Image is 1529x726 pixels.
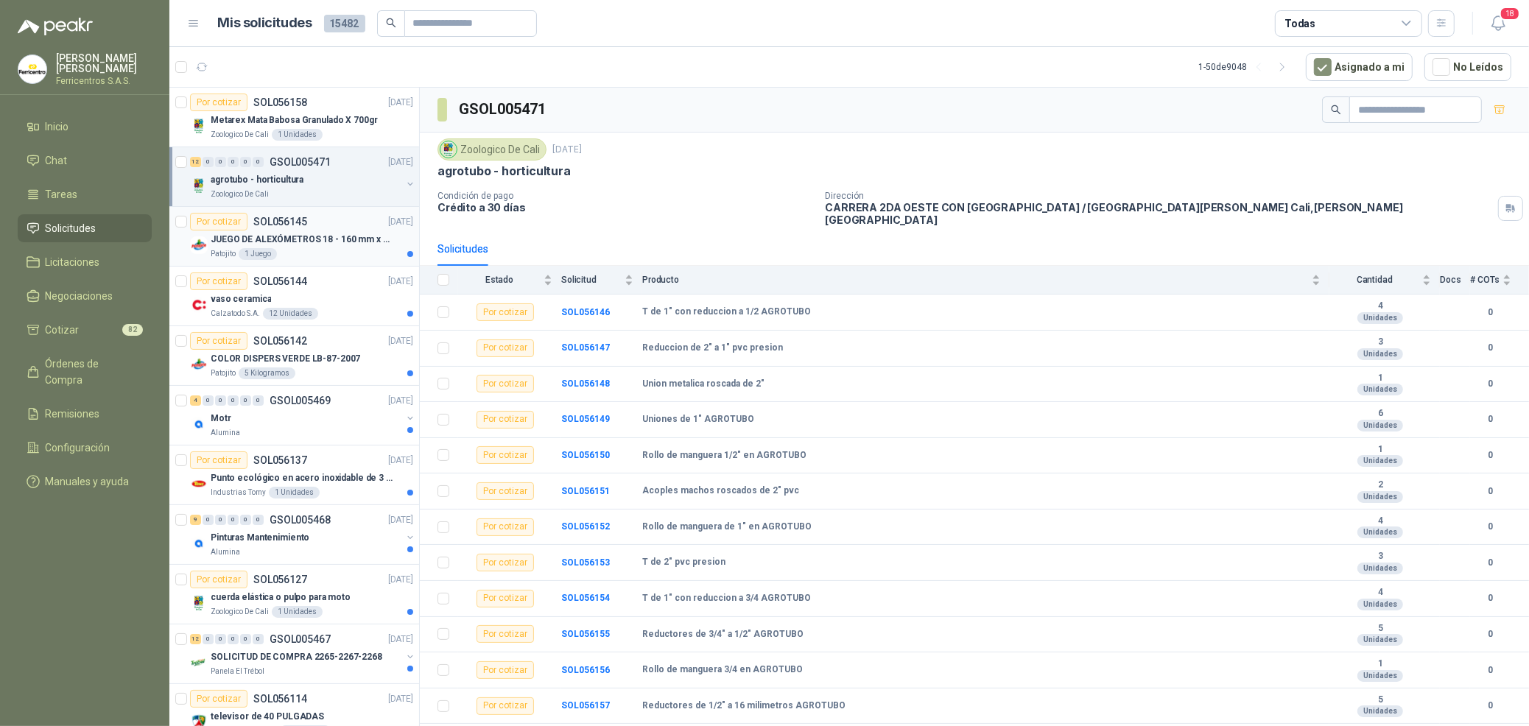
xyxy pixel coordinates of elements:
[561,414,610,424] a: SOL056149
[211,666,264,677] p: Panela El Trébol
[46,288,113,304] span: Negociaciones
[239,248,277,260] div: 1 Juego
[122,324,143,336] span: 82
[211,591,351,605] p: cuerda elástica o pulpo para moto
[561,629,610,639] b: SOL056155
[458,275,541,285] span: Estado
[477,518,534,536] div: Por cotizar
[215,157,226,167] div: 0
[388,394,413,408] p: [DATE]
[561,557,610,568] a: SOL056153
[211,650,382,664] p: SOLICITUD DE COMPRA 2265-2267-2268
[46,152,68,169] span: Chat
[1331,105,1341,115] span: search
[228,395,239,406] div: 0
[18,350,152,394] a: Órdenes de Compra
[642,450,806,462] b: Rollo de manguera 1/2" en AGROTUBO
[211,606,269,618] p: Zoologico De Cali
[228,515,239,525] div: 0
[190,654,208,672] img: Company Logo
[190,392,416,439] a: 4 0 0 0 0 0 GSOL005469[DATE] Company LogoMotrAlumina
[561,593,610,603] a: SOL056154
[1357,491,1403,503] div: Unidades
[1424,53,1511,81] button: No Leídos
[18,18,93,35] img: Logo peakr
[211,292,271,306] p: vaso ceramica
[561,450,610,460] b: SOL056150
[240,634,251,644] div: 0
[253,455,307,465] p: SOL056137
[437,163,571,179] p: agrotubo - horticultura
[642,275,1309,285] span: Producto
[825,191,1492,201] p: Dirección
[190,157,201,167] div: 12
[1357,526,1403,538] div: Unidades
[1329,587,1431,599] b: 4
[211,248,236,260] p: Patojito
[388,155,413,169] p: [DATE]
[1357,384,1403,395] div: Unidades
[388,334,413,348] p: [DATE]
[190,94,247,111] div: Por cotizar
[1470,377,1511,391] b: 0
[211,129,269,141] p: Zoologico De Cali
[190,296,208,314] img: Company Logo
[253,574,307,585] p: SOL056127
[1470,448,1511,462] b: 0
[169,267,419,326] a: Por cotizarSOL056144[DATE] Company Logovaso ceramicaCalzatodo S.A.12 Unidades
[459,98,548,121] h3: GSOL005471
[388,454,413,468] p: [DATE]
[18,113,152,141] a: Inicio
[190,117,208,135] img: Company Logo
[477,554,534,571] div: Por cotizar
[46,356,138,388] span: Órdenes de Compra
[477,446,534,464] div: Por cotizar
[561,700,610,711] b: SOL056157
[642,485,799,497] b: Acoples machos roscados de 2" pvc
[203,395,214,406] div: 0
[169,445,419,505] a: Por cotizarSOL056137[DATE] Company LogoPunto ecológico en acero inoxidable de 3 puestos, con capa...
[203,634,214,644] div: 0
[190,630,416,677] a: 12 0 0 0 0 0 GSOL005467[DATE] Company LogoSOLICITUD DE COMPRA 2265-2267-2268Panela El Trébol
[56,53,152,74] p: [PERSON_NAME] [PERSON_NAME]
[1329,408,1431,420] b: 6
[388,573,413,587] p: [DATE]
[1357,670,1403,682] div: Unidades
[1306,53,1413,81] button: Asignado a mi
[218,13,312,34] h1: Mis solicitudes
[270,634,331,644] p: GSOL005467
[1357,420,1403,431] div: Unidades
[18,248,152,276] a: Licitaciones
[211,546,240,558] p: Alumina
[240,515,251,525] div: 0
[477,590,534,607] div: Por cotizar
[477,339,534,357] div: Por cotizar
[190,395,201,406] div: 4
[211,427,240,439] p: Alumina
[477,411,534,429] div: Por cotizar
[386,18,396,28] span: search
[270,395,331,406] p: GSOL005469
[477,482,534,500] div: Por cotizar
[458,266,561,295] th: Estado
[561,665,610,675] a: SOL056156
[18,55,46,83] img: Company Logo
[190,356,208,373] img: Company Logo
[1198,55,1294,79] div: 1 - 50 de 9048
[642,266,1329,295] th: Producto
[437,241,488,257] div: Solicitudes
[253,634,264,644] div: 0
[477,625,534,643] div: Por cotizar
[211,412,231,426] p: Motr
[1470,341,1511,355] b: 0
[1357,634,1403,646] div: Unidades
[1329,479,1431,491] b: 2
[561,378,610,389] b: SOL056148
[190,475,208,493] img: Company Logo
[190,213,247,230] div: Por cotizar
[240,157,251,167] div: 0
[190,690,247,708] div: Por cotizar
[263,308,318,320] div: 12 Unidades
[190,451,247,469] div: Por cotizar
